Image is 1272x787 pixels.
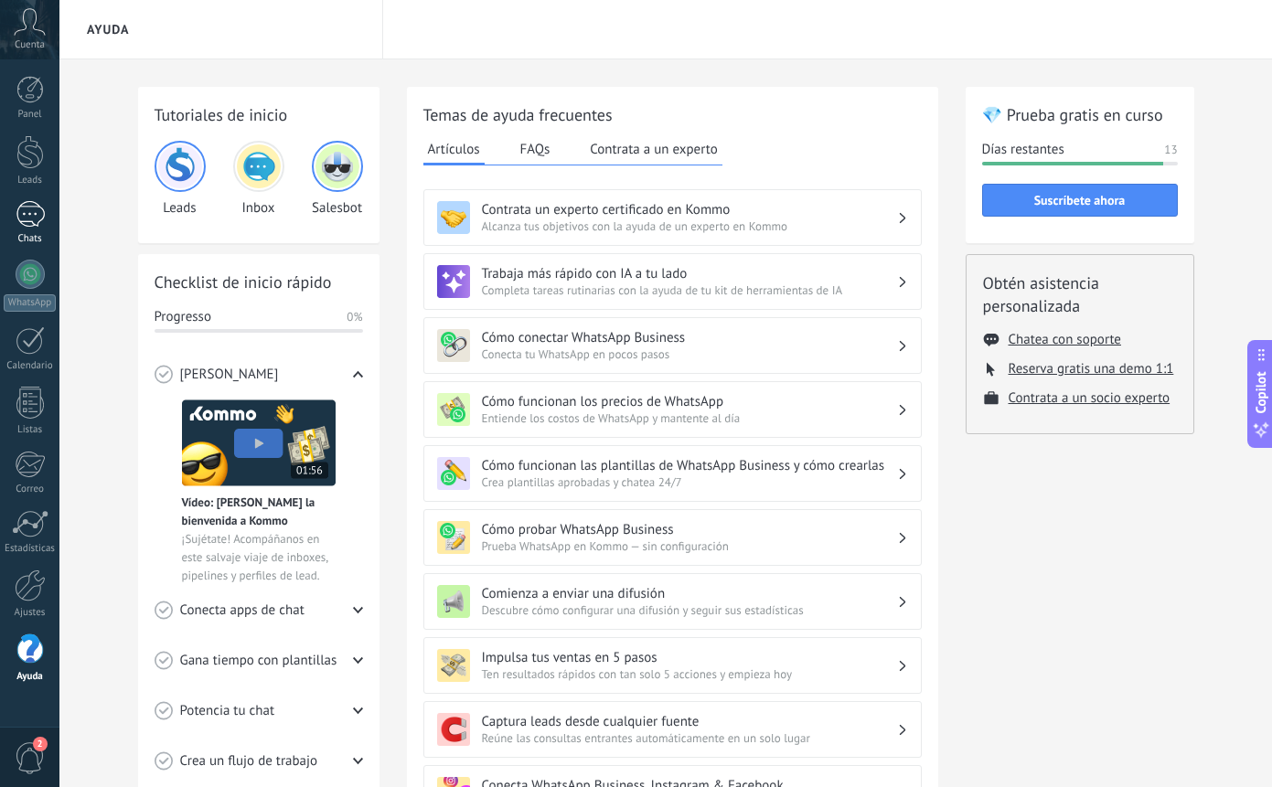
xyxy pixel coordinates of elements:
[423,135,485,165] button: Artículos
[482,649,897,666] h3: Impulsa tus ventas en 5 pasos
[180,366,279,384] span: [PERSON_NAME]
[482,218,897,234] span: Alcanza tus objetivos con la ayuda de un experto en Kommo
[4,175,57,186] div: Leads
[180,752,318,771] span: Crea un flujo de trabajo
[155,103,363,126] h2: Tutoriales de inicio
[482,265,897,282] h3: Trabaja más rápido con IA a tu lado
[4,233,57,245] div: Chats
[482,282,897,298] span: Completa tareas rutinarias con la ayuda de tu kit de herramientas de IA
[482,666,897,682] span: Ten resultados rápidos con tan solo 5 acciones y empieza hoy
[347,308,362,326] span: 0%
[1252,371,1270,413] span: Copilot
[482,521,897,538] h3: Cómo probar WhatsApp Business
[182,494,336,530] span: Vídeo: [PERSON_NAME] la bienvenida a Kommo
[1034,194,1126,207] span: Suscríbete ahora
[4,360,57,372] div: Calendario
[155,141,206,217] div: Leads
[482,201,897,218] h3: Contrata un experto certificado en Kommo
[983,271,1177,317] h2: Obtén asistencia personalizada
[482,538,897,554] span: Prueba WhatsApp en Kommo — sin configuración
[4,607,57,619] div: Ajustes
[155,308,211,326] span: Progresso
[312,141,363,217] div: Salesbot
[482,457,897,474] h3: Cómo funcionan las plantillas de WhatsApp Business y cómo crearlas
[482,346,897,362] span: Conecta tu WhatsApp en pocos pasos
[982,184,1178,217] button: Suscríbete ahora
[982,141,1064,159] span: Días restantes
[180,702,275,720] span: Potencia tu chat
[982,103,1178,126] h2: 💎 Prueba gratis en curso
[182,530,336,585] span: ¡Sujétate! Acompáñanos en este salvaje viaje de inboxes, pipelines y perfiles de lead.
[4,671,57,683] div: Ayuda
[482,585,897,602] h3: Comienza a enviar una difusión
[182,399,336,486] img: Meet video
[482,602,897,618] span: Descubre cómo configurar una difusión y seguir sus estadísticas
[4,424,57,436] div: Listas
[4,109,57,121] div: Panel
[180,652,337,670] span: Gana tiempo con plantillas
[423,103,922,126] h2: Temas de ayuda frecuentes
[4,543,57,555] div: Estadísticas
[4,294,56,312] div: WhatsApp
[180,601,305,620] span: Conecta apps de chat
[482,329,897,346] h3: Cómo conectar WhatsApp Business
[1009,360,1174,378] button: Reserva gratis una demo 1:1
[15,39,45,51] span: Cuenta
[482,393,897,410] h3: Cómo funcionan los precios de WhatsApp
[1009,389,1170,407] button: Contrata a un socio experto
[4,484,57,495] div: Correo
[1009,331,1121,348] button: Chatea con soporte
[233,141,284,217] div: Inbox
[155,271,363,293] h2: Checklist de inicio rápido
[585,135,722,163] button: Contrata a un experto
[1164,141,1177,159] span: 13
[482,474,897,490] span: Crea plantillas aprobadas y chatea 24/7
[482,713,897,730] h3: Captura leads desde cualquier fuente
[516,135,555,163] button: FAQs
[482,730,897,746] span: Reúne las consultas entrantes automáticamente en un solo lugar
[33,737,48,751] span: 2
[482,410,897,426] span: Entiende los costos de WhatsApp y mantente al día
